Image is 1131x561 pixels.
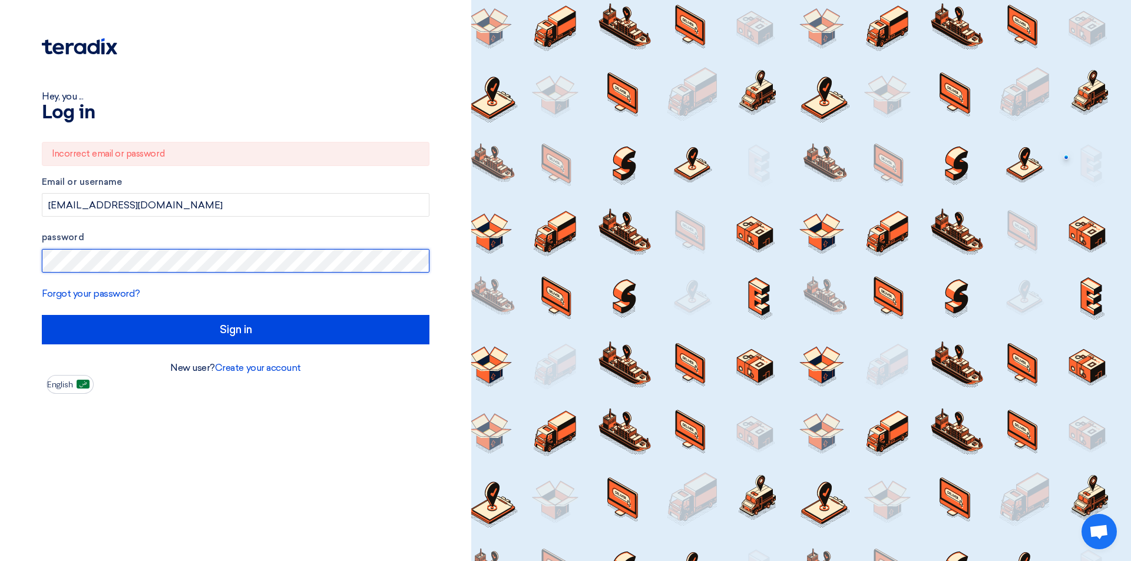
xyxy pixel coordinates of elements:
a: Create your account [215,362,301,373]
font: English [47,380,73,390]
button: English [47,375,94,394]
img: ar-AR.png [77,380,90,389]
font: New user? [170,362,215,373]
font: password [42,232,84,243]
font: Email or username [42,177,122,187]
img: Teradix logo [42,38,117,55]
font: Hey, you ... [42,91,83,102]
font: Incorrect email or password [52,148,164,159]
font: Log in [42,104,95,122]
input: Enter your business email or username [42,193,429,217]
a: Forgot your password? [42,288,140,299]
div: Open chat [1082,514,1117,549]
input: Sign in [42,315,429,344]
